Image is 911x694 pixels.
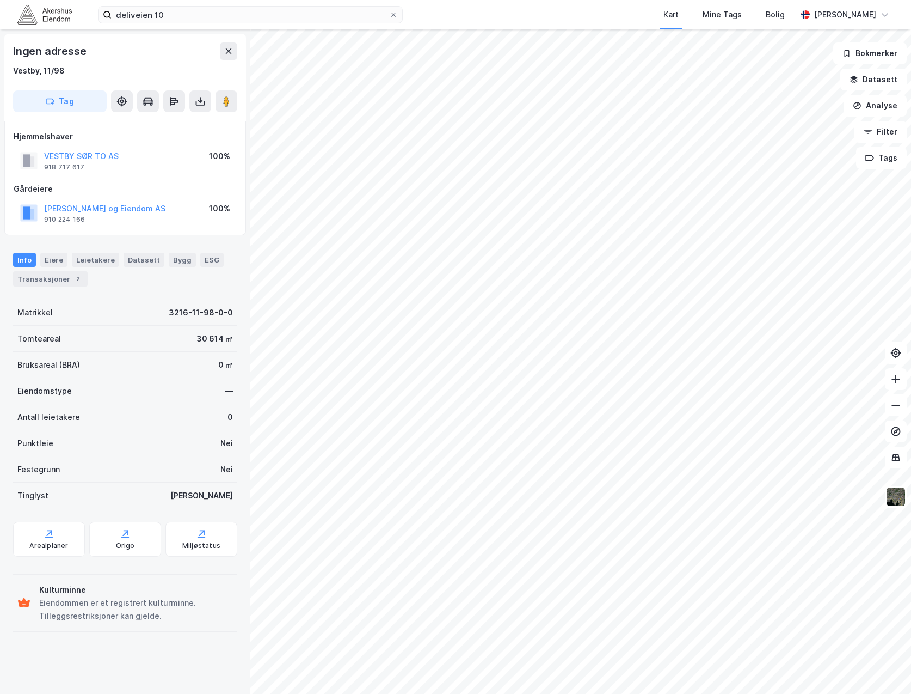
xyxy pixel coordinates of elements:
div: — [225,385,233,398]
button: Bokmerker [833,42,907,64]
div: Leietakere [72,253,119,267]
div: Gårdeiere [14,182,237,196]
div: 2 [72,273,83,284]
button: Tag [13,90,107,112]
div: Bolig [766,8,785,21]
div: Ingen adresse [13,42,88,60]
div: Eiere [40,253,67,267]
div: Punktleie [17,437,53,450]
div: Miljøstatus [182,541,220,550]
div: [PERSON_NAME] [170,489,233,502]
div: 100% [209,150,230,163]
div: 918 717 617 [44,163,84,172]
div: Kulturminne [39,583,233,596]
div: Vestby, 11/98 [13,64,65,77]
div: Arealplaner [29,541,68,550]
div: Mine Tags [703,8,742,21]
div: Festegrunn [17,463,60,476]
button: Analyse [844,95,907,117]
div: Eiendomstype [17,385,72,398]
div: Transaksjoner [13,271,88,287]
iframe: Chat Widget [857,642,911,694]
div: 100% [209,202,230,215]
div: Hjemmelshaver [14,130,237,143]
div: Tinglyst [17,489,48,502]
div: Nei [220,463,233,476]
div: 0 ㎡ [218,358,233,372]
div: 910 224 166 [44,215,85,224]
div: Tomteareal [17,332,61,345]
div: Bruksareal (BRA) [17,358,80,372]
div: Antall leietakere [17,411,80,424]
div: 30 614 ㎡ [196,332,233,345]
div: Bygg [169,253,196,267]
div: Origo [116,541,135,550]
button: Datasett [840,69,907,90]
div: 3216-11-98-0-0 [169,306,233,319]
div: Info [13,253,36,267]
div: Datasett [124,253,164,267]
div: Matrikkel [17,306,53,319]
button: Filter [854,121,907,143]
button: Tags [856,147,907,169]
div: Kontrollprogram for chat [857,642,911,694]
div: [PERSON_NAME] [814,8,876,21]
div: Eiendommen er et registrert kulturminne. Tilleggsrestriksjoner kan gjelde. [39,596,233,623]
div: 0 [227,411,233,424]
img: akershus-eiendom-logo.9091f326c980b4bce74ccdd9f866810c.svg [17,5,72,24]
div: ESG [200,253,224,267]
div: Nei [220,437,233,450]
div: Kart [663,8,679,21]
input: Søk på adresse, matrikkel, gårdeiere, leietakere eller personer [112,7,389,23]
img: 9k= [885,486,906,507]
